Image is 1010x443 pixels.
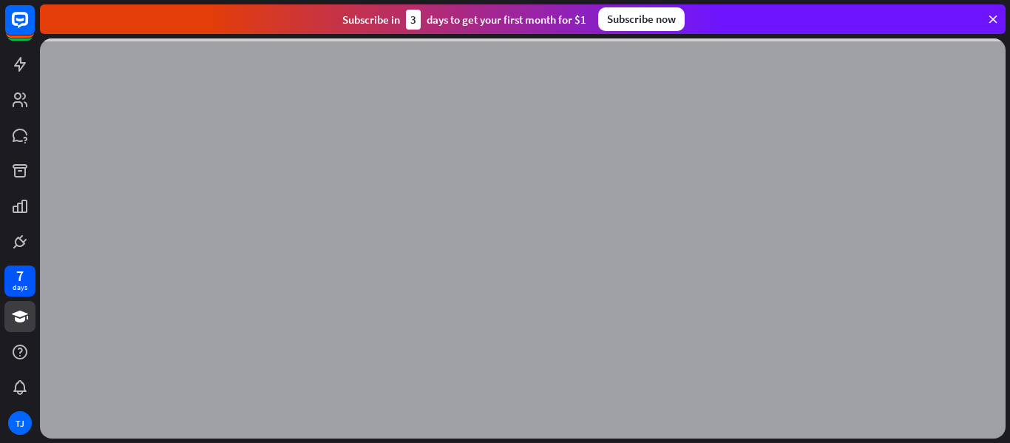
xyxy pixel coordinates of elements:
div: 7 [16,269,24,283]
div: 3 [406,10,421,30]
div: Subscribe now [598,7,685,31]
div: Subscribe in days to get your first month for $1 [342,10,586,30]
div: TJ [8,411,32,435]
div: days [13,283,27,293]
a: 7 days [4,266,35,297]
